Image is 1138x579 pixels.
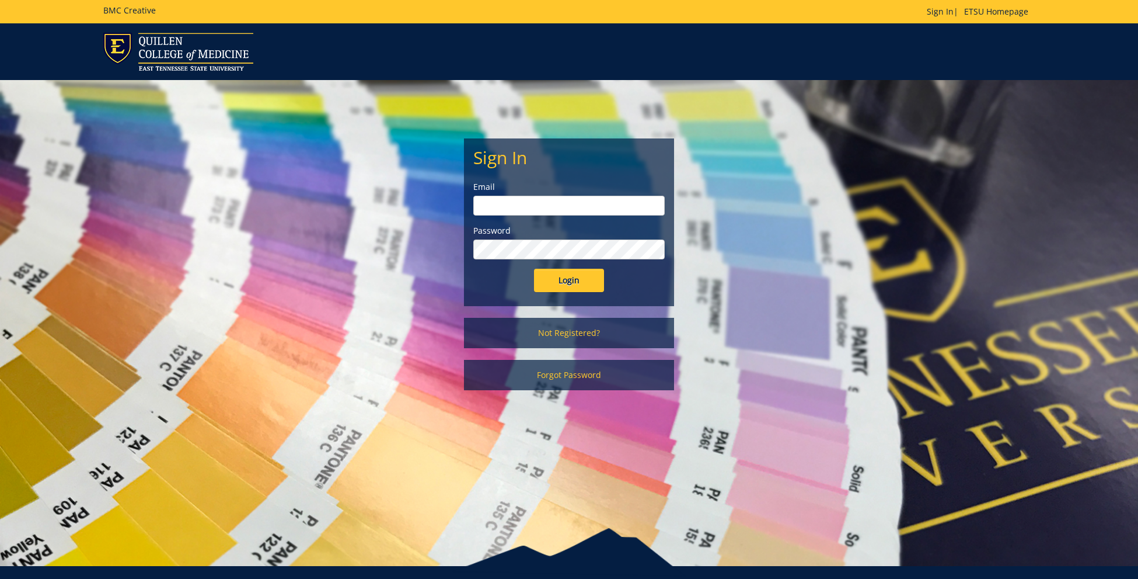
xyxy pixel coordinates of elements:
[103,6,156,15] h5: BMC Creative
[473,225,665,237] label: Password
[927,6,954,17] a: Sign In
[464,360,674,390] a: Forgot Password
[473,148,665,167] h2: Sign In
[534,269,604,292] input: Login
[473,181,665,193] label: Email
[958,6,1034,17] a: ETSU Homepage
[103,33,253,71] img: ETSU logo
[464,318,674,348] a: Not Registered?
[927,6,1034,18] p: |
